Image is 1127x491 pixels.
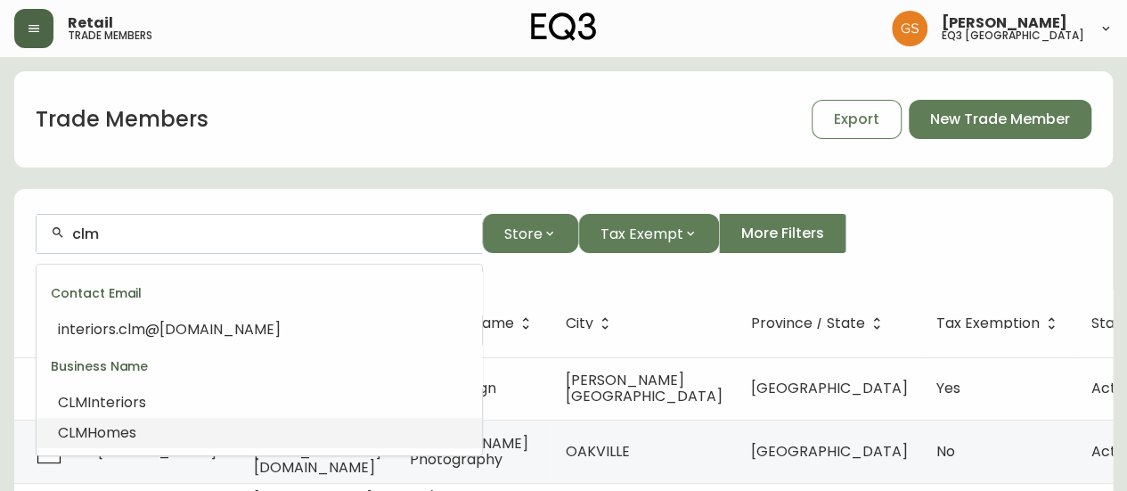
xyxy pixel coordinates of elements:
span: Province / State [751,315,888,331]
img: 6b403d9c54a9a0c30f681d41f5fc2571 [892,11,927,46]
span: Retail [68,16,113,30]
span: Province / State [751,318,865,329]
span: OAKVILLE [566,441,630,462]
h5: trade members [68,30,152,41]
span: clm [118,319,145,340]
button: More Filters [719,214,846,253]
button: Export [812,100,902,139]
span: [PERSON_NAME] [942,16,1067,30]
h5: eq3 [GEOGRAPHIC_DATA] [942,30,1084,41]
img: logo [531,12,597,41]
span: Interiors [87,392,146,413]
span: City [566,318,593,329]
button: Store [482,214,578,253]
button: New Trade Member [909,100,1091,139]
span: CLM [58,392,87,413]
span: Tax Exemption [936,318,1040,329]
span: Tax Exempt [600,223,683,245]
span: New Trade Member [930,110,1070,129]
span: No [936,441,955,462]
span: CLM [58,422,87,443]
span: More Filters [741,224,824,243]
span: Export [834,110,879,129]
span: interiors. [58,319,118,340]
span: Yes [936,378,960,398]
span: Tax Exemption [936,315,1063,331]
span: Homes [87,422,136,443]
button: Tax Exempt [578,214,719,253]
span: City [566,315,617,331]
h1: Trade Members [36,104,208,135]
div: Contact Email [37,272,482,315]
span: Store [504,223,543,245]
span: @[DOMAIN_NAME] [145,319,281,340]
input: Search [72,225,468,242]
span: [GEOGRAPHIC_DATA] [751,378,908,398]
div: Business Name [37,345,482,388]
span: [GEOGRAPHIC_DATA] [751,441,908,462]
span: [PERSON_NAME][GEOGRAPHIC_DATA] [566,370,723,406]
